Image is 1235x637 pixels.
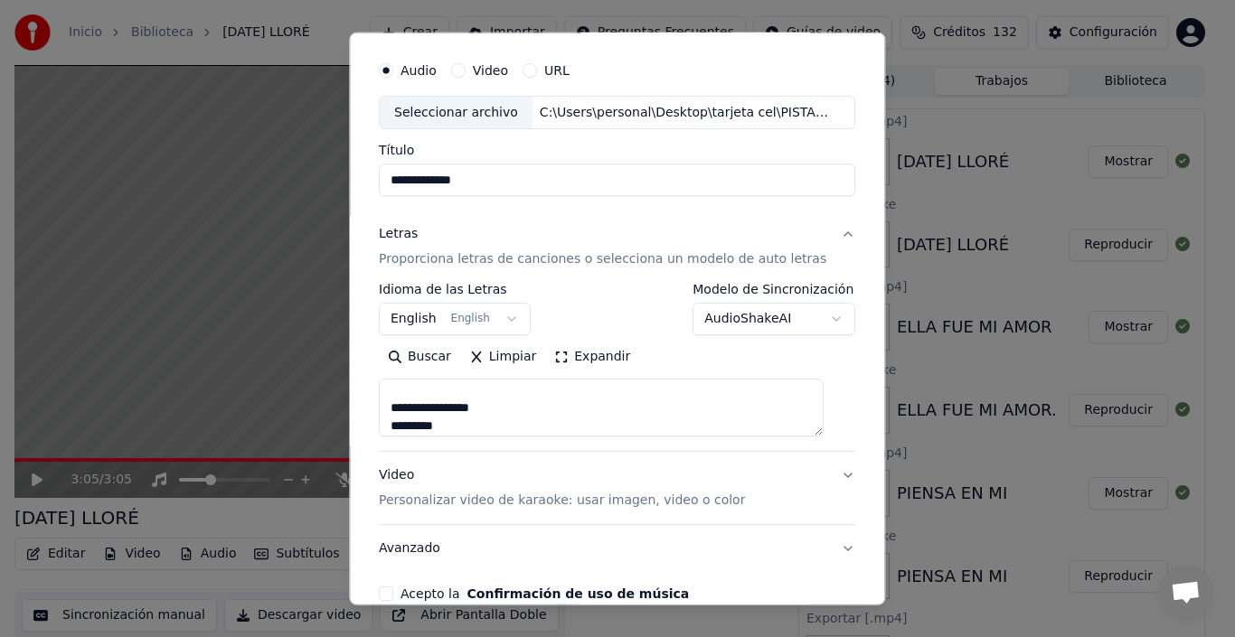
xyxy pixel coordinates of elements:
label: Modelo de Sincronización [693,283,856,295]
div: C:\Users\personal\Desktop\tarjeta cel\PISTAS CH@RLY\A DONDE VAYAS_PISTA.mp3 [533,103,840,121]
label: URL [544,63,570,76]
label: Idioma de las Letras [379,283,531,295]
div: Letras [379,225,418,243]
label: Video [473,63,508,76]
div: LetrasProporciona letras de canciones o selecciona un modelo de auto letras [379,283,855,451]
button: Avanzado [379,525,855,572]
button: LetrasProporciona letras de canciones o selecciona un modelo de auto letras [379,211,855,283]
p: Personalizar video de karaoke: usar imagen, video o color [379,492,745,510]
p: Proporciona letras de canciones o selecciona un modelo de auto letras [379,250,826,268]
button: Expandir [546,342,640,371]
button: VideoPersonalizar video de karaoke: usar imagen, video o color [379,452,855,524]
button: Limpiar [460,342,545,371]
label: Título [379,144,855,156]
label: Acepto la [401,587,689,600]
button: Acepto la [467,587,690,600]
label: Audio [401,63,437,76]
div: Seleccionar archivo [380,96,533,128]
div: Video [379,466,745,510]
button: Buscar [379,342,460,371]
